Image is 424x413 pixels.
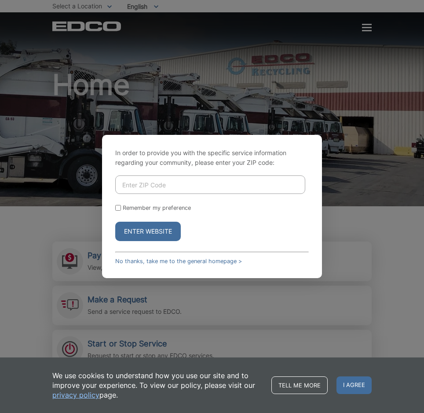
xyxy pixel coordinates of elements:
[123,205,191,211] label: Remember my preference
[115,222,181,241] button: Enter Website
[52,371,263,400] p: We use cookies to understand how you use our site and to improve your experience. To view our pol...
[115,175,305,194] input: Enter ZIP Code
[52,390,99,400] a: privacy policy
[115,148,309,167] p: In order to provide you with the specific service information regarding your community, please en...
[115,258,242,264] a: No thanks, take me to the general homepage >
[336,376,372,394] span: I agree
[271,376,328,394] a: Tell me more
